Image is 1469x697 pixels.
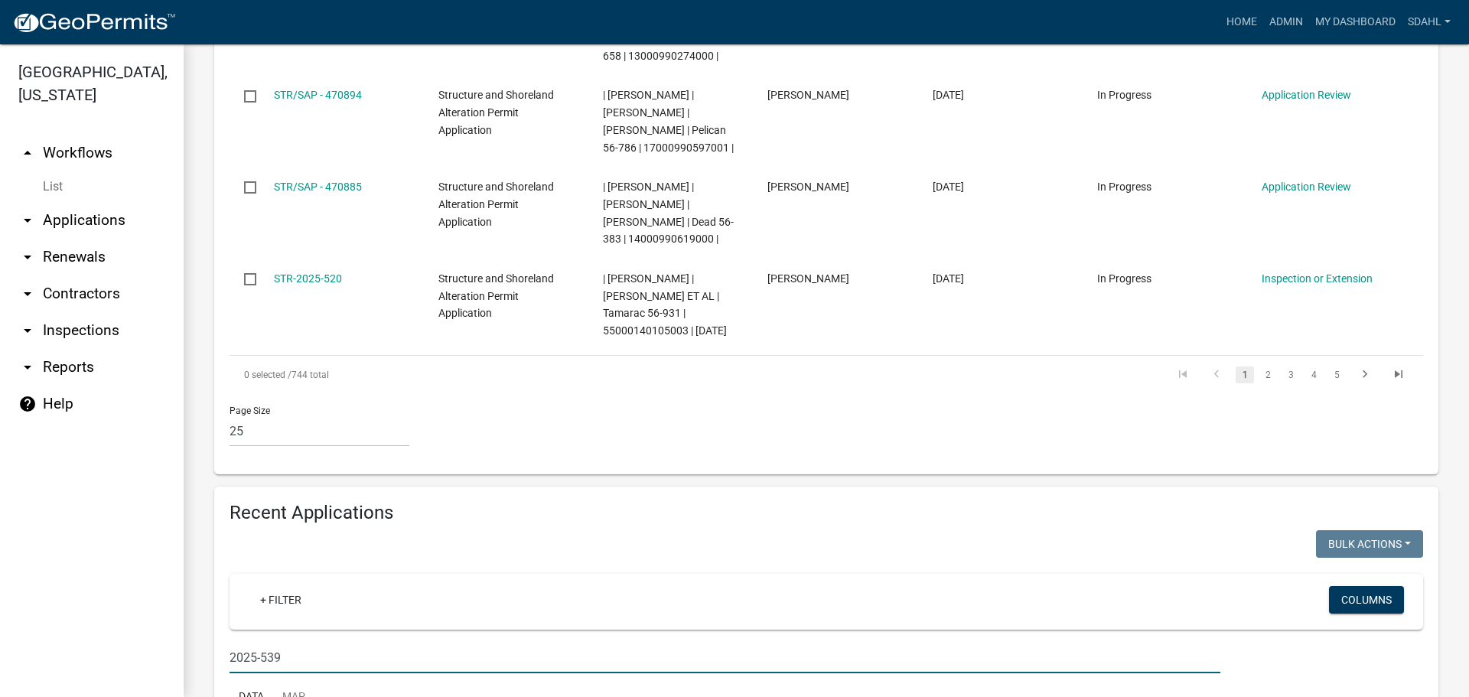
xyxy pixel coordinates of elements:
[18,211,37,230] i: arrow_drop_down
[1262,272,1373,285] a: Inspection or Extension
[1305,366,1323,383] a: 4
[274,272,342,285] a: STR-2025-520
[1325,362,1348,388] li: page 5
[1350,366,1379,383] a: go to next page
[1279,362,1302,388] li: page 3
[18,321,37,340] i: arrow_drop_down
[18,358,37,376] i: arrow_drop_down
[1097,181,1151,193] span: In Progress
[1263,8,1309,37] a: Admin
[933,181,964,193] span: 08/28/2025
[1097,272,1151,285] span: In Progress
[1236,366,1254,383] a: 1
[1327,366,1346,383] a: 5
[1220,8,1263,37] a: Home
[933,89,964,101] span: 08/28/2025
[1309,8,1402,37] a: My Dashboard
[438,89,554,136] span: Structure and Shoreland Alteration Permit Application
[1402,8,1457,37] a: sdahl
[248,586,314,614] a: + Filter
[1316,530,1423,558] button: Bulk Actions
[438,181,554,228] span: Structure and Shoreland Alteration Permit Application
[1282,366,1300,383] a: 3
[18,395,37,413] i: help
[1262,89,1351,101] a: Application Review
[767,272,849,285] span: Ronald Greenman
[767,181,849,193] span: Matt S Hoen
[438,272,554,320] span: Structure and Shoreland Alteration Permit Application
[1259,366,1277,383] a: 2
[230,502,1423,524] h4: Recent Applications
[18,248,37,266] i: arrow_drop_down
[1097,89,1151,101] span: In Progress
[933,272,964,285] span: 08/28/2025
[1168,366,1197,383] a: go to first page
[230,356,701,394] div: 744 total
[603,181,734,245] span: | Eric Babolian | JAMES L CARLSON | MARSHA A CARLSON | Dead 56-383 | 14000990619000 |
[603,89,734,153] span: | Alexis Newark | MICHAEL L WALDERA | JENNIFER WALDERA | Pelican 56-786 | 17000990597001 |
[1384,366,1413,383] a: go to last page
[230,642,1220,673] input: Search for applications
[274,89,362,101] a: STR/SAP - 470894
[767,89,849,101] span: Dylan Walton
[1262,181,1351,193] a: Application Review
[244,370,292,380] span: 0 selected /
[1233,362,1256,388] li: page 1
[18,144,37,162] i: arrow_drop_up
[274,181,362,193] a: STR/SAP - 470885
[1302,362,1325,388] li: page 4
[1329,586,1404,614] button: Columns
[1202,366,1231,383] a: go to previous page
[18,285,37,303] i: arrow_drop_down
[603,272,727,337] span: | Michelle Jevne | JOSEPH SPITZER ET AL | Tamarac 56-931 | 55000140105003 | 08/28/2026
[1256,362,1279,388] li: page 2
